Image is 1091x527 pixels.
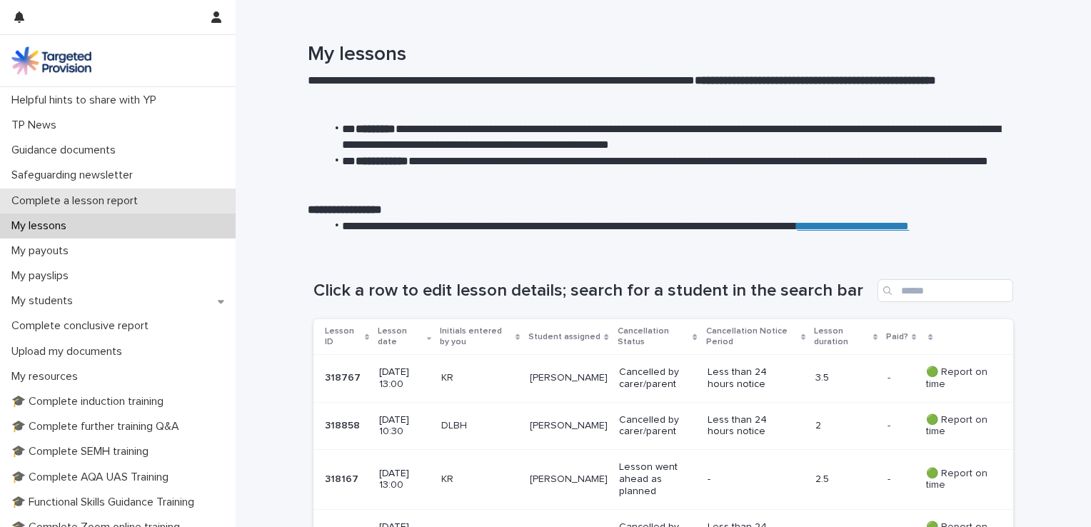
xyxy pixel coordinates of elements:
p: 318167 [325,471,361,486]
tr: 318858318858 [DATE] 10:30DLBH[PERSON_NAME]Cancelled by carer/parentLess than 24 hours notice2-- 🟢... [313,402,1013,450]
p: 🎓 Complete SEMH training [6,445,160,458]
p: KR [441,372,518,384]
p: My payouts [6,244,80,258]
p: 🎓 Complete AQA UAS Training [6,471,180,484]
p: 2 [815,420,876,432]
p: 🎓 Complete induction training [6,395,175,408]
p: KR [441,473,518,486]
h1: My lessons [308,43,1007,67]
p: [PERSON_NAME] [530,420,608,432]
p: Lesson ID [325,323,361,350]
p: - [888,417,893,432]
input: Search [878,279,1013,302]
p: Paid? [886,329,908,345]
p: 2.5 [815,473,876,486]
p: My lessons [6,219,78,233]
p: Less than 24 hours notice [708,366,787,391]
p: DLBH [441,420,518,432]
p: 🟢 Report on time [926,468,990,492]
p: Student assigned [528,329,600,345]
p: Less than 24 hours notice [708,414,787,438]
p: [PERSON_NAME] [530,372,608,384]
p: Lesson date [378,323,423,350]
img: M5nRWzHhSzIhMunXDL62 [11,46,91,75]
p: Cancellation Notice Period [706,323,798,350]
tr: 318167318167 [DATE] 13:00KR[PERSON_NAME]Lesson went ahead as planned-2.5-- 🟢 Report on time [313,450,1013,509]
tr: 318767318767 [DATE] 13:00KR[PERSON_NAME]Cancelled by carer/parentLess than 24 hours notice3.5-- 🟢... [313,355,1013,403]
p: Guidance documents [6,144,127,157]
p: Cancelled by carer/parent [619,366,695,391]
p: 🎓 Functional Skills Guidance Training [6,496,206,509]
p: Cancelled by carer/parent [619,414,695,438]
p: Initials entered by you [440,323,512,350]
p: 318858 [325,417,363,432]
p: 🟢 Report on time [926,414,990,438]
p: 🟢 Report on time [926,366,990,391]
p: Cancellation Status [618,323,689,350]
p: [DATE] 10:30 [379,414,429,438]
p: [DATE] 13:00 [379,366,429,391]
p: Lesson duration [814,323,870,350]
p: [DATE] 13:00 [379,468,429,492]
p: 🎓 Complete further training Q&A [6,420,191,433]
p: [PERSON_NAME] [530,473,608,486]
h1: Click a row to edit lesson details; search for a student in the search bar [313,281,872,301]
p: My payslips [6,269,80,283]
p: My resources [6,370,89,383]
p: Complete conclusive report [6,319,160,333]
p: 318767 [325,369,363,384]
p: - [888,369,893,384]
p: TP News [6,119,68,132]
p: Safeguarding newsletter [6,169,144,182]
p: Upload my documents [6,345,134,358]
p: Complete a lesson report [6,194,149,208]
p: My students [6,294,84,308]
p: - [888,471,893,486]
p: Lesson went ahead as planned [619,461,695,497]
p: Helpful hints to share with YP [6,94,168,107]
p: 3.5 [815,372,876,384]
p: - [708,473,787,486]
